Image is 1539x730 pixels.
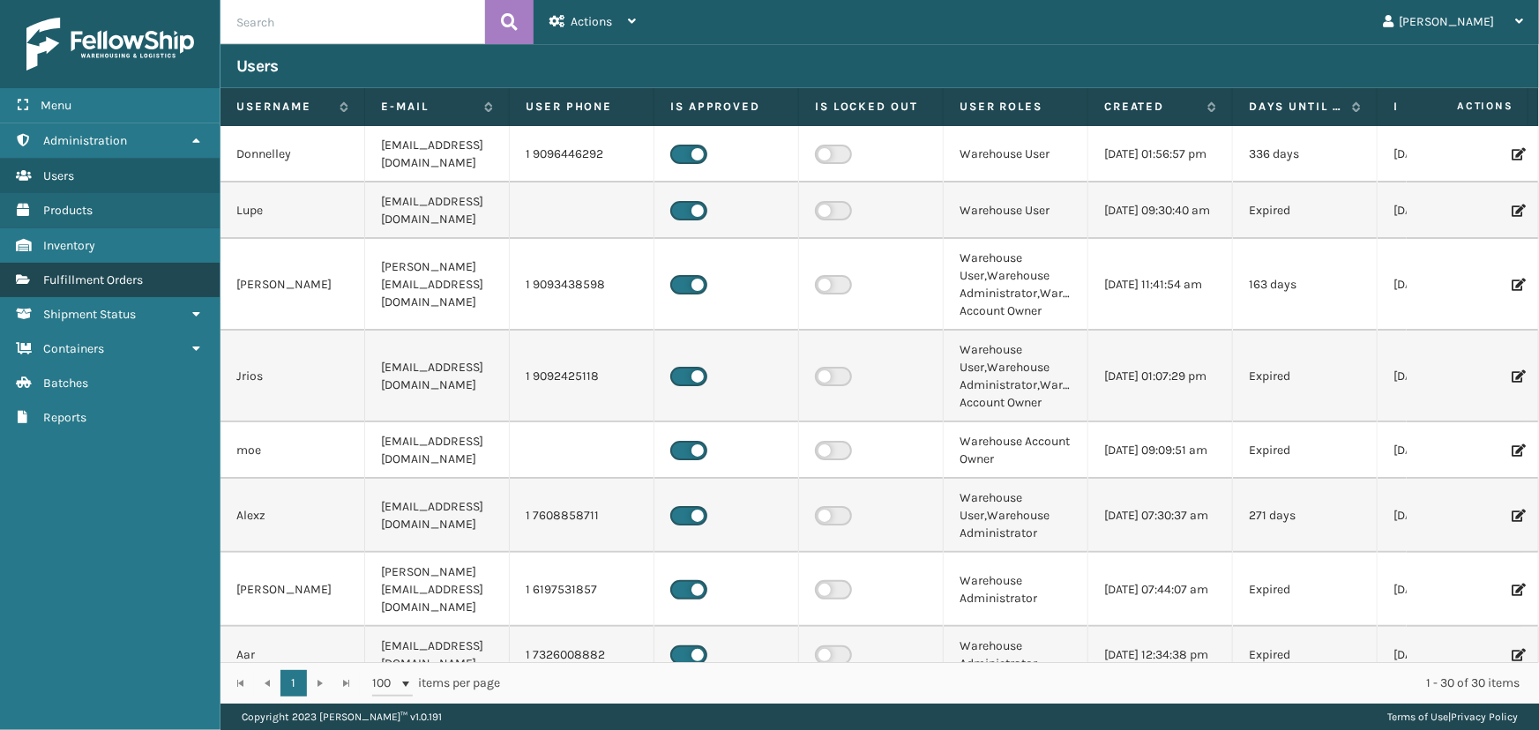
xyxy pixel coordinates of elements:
[944,422,1088,479] td: Warehouse Account Owner
[1249,99,1343,115] label: Days until password expires
[220,126,365,182] td: Donnelley
[381,99,475,115] label: E-mail
[26,18,194,71] img: logo
[365,479,510,553] td: [EMAIL_ADDRESS][DOMAIN_NAME]
[526,674,1520,692] div: 1 - 30 of 30 items
[1512,205,1522,217] i: Edit
[1512,584,1522,596] i: Edit
[43,341,104,356] span: Containers
[1387,711,1448,723] a: Terms of Use
[670,99,782,115] label: Is Approved
[1088,422,1233,479] td: [DATE] 09:09:51 am
[220,553,365,627] td: [PERSON_NAME]
[372,674,399,692] span: 100
[41,98,71,113] span: Menu
[1378,627,1522,683] td: [DATE] 12:36:04 pm
[1378,331,1522,422] td: [DATE] 01:26:14 pm
[220,239,365,331] td: [PERSON_NAME]
[1088,479,1233,553] td: [DATE] 07:30:37 am
[1451,711,1518,723] a: Privacy Policy
[220,331,365,422] td: Jrios
[1088,182,1233,239] td: [DATE] 09:30:40 am
[944,126,1088,182] td: Warehouse User
[43,203,93,218] span: Products
[1387,704,1518,730] div: |
[1233,126,1378,182] td: 336 days
[1088,126,1233,182] td: [DATE] 01:56:57 pm
[571,14,612,29] span: Actions
[1512,370,1522,383] i: Edit
[43,410,86,425] span: Reports
[1233,553,1378,627] td: Expired
[510,627,654,683] td: 1 7326008882
[43,376,88,391] span: Batches
[1233,182,1378,239] td: Expired
[1378,553,1522,627] td: [DATE] 08:12:28 am
[510,331,654,422] td: 1 9092425118
[236,99,331,115] label: Username
[220,627,365,683] td: Aar
[1378,126,1522,182] td: [DATE] 02:29:01 pm
[1233,422,1378,479] td: Expired
[1378,239,1522,331] td: [DATE] 10:34:52 am
[372,670,501,696] span: items per page
[220,479,365,553] td: Alexz
[944,331,1088,422] td: Warehouse User,Warehouse Administrator,Warehouse Account Owner
[365,422,510,479] td: [EMAIL_ADDRESS][DOMAIN_NAME]
[1512,148,1522,160] i: Edit
[1088,331,1233,422] td: [DATE] 01:07:29 pm
[1401,92,1524,121] span: Actions
[236,56,279,77] h3: Users
[1104,99,1199,115] label: Created
[944,627,1088,683] td: Warehouse Administrator
[1233,479,1378,553] td: 271 days
[43,307,136,322] span: Shipment Status
[1233,627,1378,683] td: Expired
[526,99,638,115] label: User phone
[43,238,95,253] span: Inventory
[242,704,442,730] p: Copyright 2023 [PERSON_NAME]™ v 1.0.191
[1512,444,1522,457] i: Edit
[944,553,1088,627] td: Warehouse Administrator
[1233,331,1378,422] td: Expired
[365,627,510,683] td: [EMAIL_ADDRESS][DOMAIN_NAME]
[1512,279,1522,291] i: Edit
[944,182,1088,239] td: Warehouse User
[220,182,365,239] td: Lupe
[365,239,510,331] td: [PERSON_NAME][EMAIL_ADDRESS][DOMAIN_NAME]
[1378,422,1522,479] td: [DATE] 08:34:40 am
[43,133,127,148] span: Administration
[510,479,654,553] td: 1 7608858711
[43,168,74,183] span: Users
[1393,99,1488,115] label: Last Seen
[1378,182,1522,239] td: [DATE] 07:44:50 am
[510,126,654,182] td: 1 9096446292
[365,182,510,239] td: [EMAIL_ADDRESS][DOMAIN_NAME]
[510,239,654,331] td: 1 9093438598
[510,553,654,627] td: 1 6197531857
[43,272,143,287] span: Fulfillment Orders
[1088,553,1233,627] td: [DATE] 07:44:07 am
[280,670,307,696] a: 1
[1512,649,1522,661] i: Edit
[365,553,510,627] td: [PERSON_NAME][EMAIL_ADDRESS][DOMAIN_NAME]
[1512,510,1522,522] i: Edit
[1378,479,1522,553] td: [DATE] 07:03:33 am
[365,331,510,422] td: [EMAIL_ADDRESS][DOMAIN_NAME]
[1088,239,1233,331] td: [DATE] 11:41:54 am
[944,239,1088,331] td: Warehouse User,Warehouse Administrator,Warehouse Account Owner
[944,479,1088,553] td: Warehouse User,Warehouse Administrator
[1088,627,1233,683] td: [DATE] 12:34:38 pm
[960,99,1072,115] label: User Roles
[1233,239,1378,331] td: 163 days
[365,126,510,182] td: [EMAIL_ADDRESS][DOMAIN_NAME]
[220,422,365,479] td: moe
[815,99,927,115] label: Is Locked Out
